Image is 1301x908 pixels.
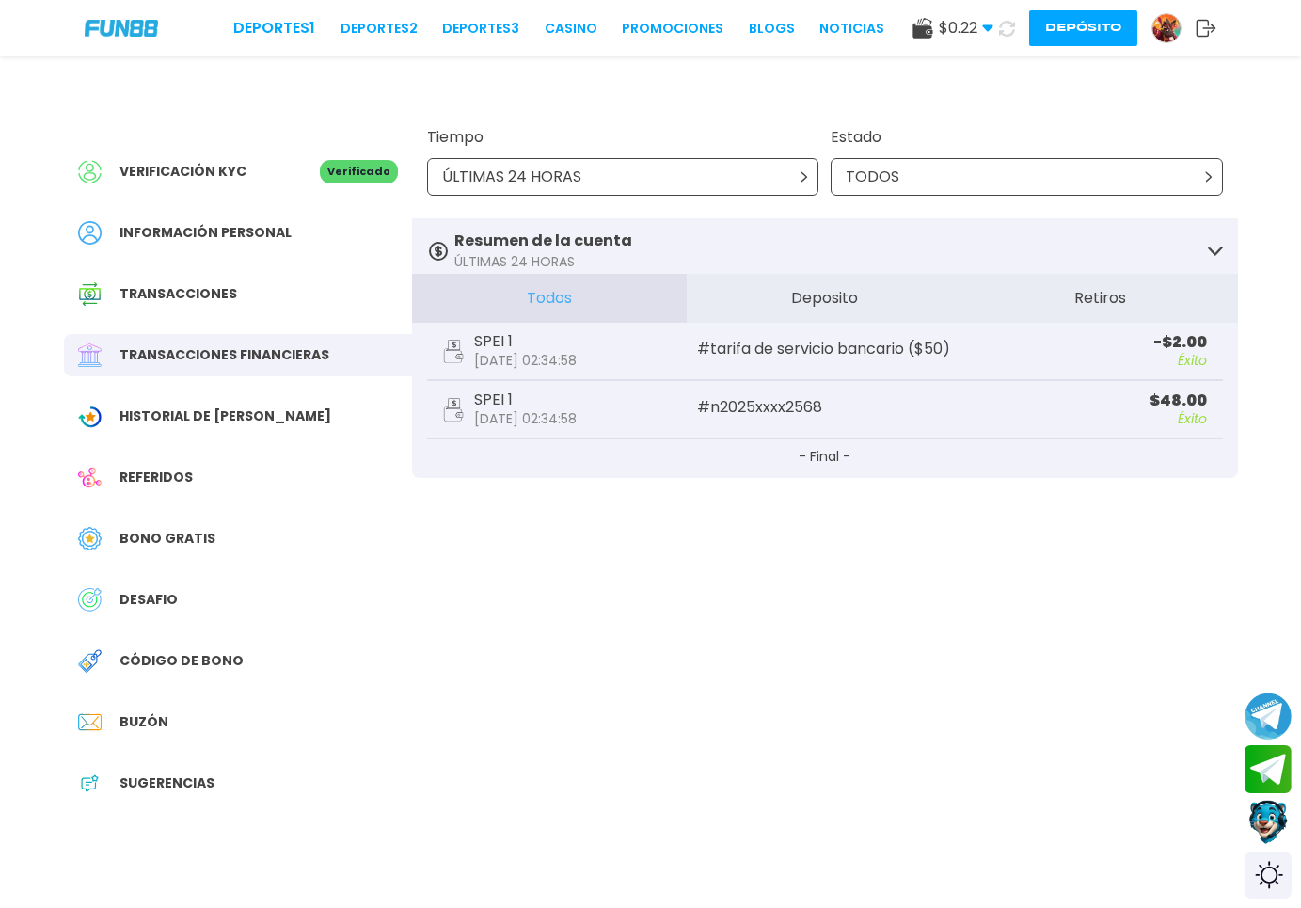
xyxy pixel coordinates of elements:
[64,762,412,804] a: App FeedbackSugerencias
[749,19,795,39] a: BLOGS
[64,518,412,560] a: Free BonusBono Gratis
[64,395,412,438] a: Wagering TransactionHistorial de [PERSON_NAME]
[1245,692,1292,741] button: Join telegram channel
[78,710,102,734] img: Inbox
[119,529,215,549] span: Bono Gratis
[474,334,577,349] p: SPEI 1
[78,221,102,245] img: Personal
[442,166,581,188] p: ÚLTIMAS 24 HORAS
[119,406,331,426] span: Historial de [PERSON_NAME]
[545,19,597,39] a: CASINO
[78,588,102,612] img: Challenge
[622,19,723,39] a: Promociones
[119,773,214,793] span: Sugerencias
[119,468,193,487] span: Referidos
[952,393,1207,408] p: $ 48.00
[64,151,412,193] a: Verificación KYCVerificado
[427,126,819,149] p: Tiempo
[962,274,1238,323] button: Retiros
[320,160,398,183] p: Verificado
[687,274,962,323] button: Deposito
[233,17,315,40] a: Deportes1
[64,456,412,499] a: ReferralReferidos
[454,252,632,272] p: ÚLTIMAS 24 HORAS
[78,282,102,306] img: Transaction History
[952,335,1207,350] p: - $ 2.00
[119,590,178,610] span: DESAFIO
[119,712,168,732] span: Buzón
[64,212,412,254] a: PersonalInformación personal
[1151,13,1196,43] a: Avatar
[78,405,102,428] img: Wagering Transaction
[819,19,884,39] a: NOTICIAS
[64,701,412,743] a: InboxBuzón
[1245,745,1292,794] button: Join telegram
[846,166,899,188] p: TODOS
[454,230,632,252] p: Resumen de la cuenta
[64,640,412,682] a: Redeem BonusCódigo de bono
[119,162,246,182] span: Verificación KYC
[697,342,952,357] p: # tarifa de servicio bancario ($50)
[474,392,577,407] p: SPEI 1
[85,20,158,36] img: Company Logo
[1245,852,1292,899] div: Switch theme
[119,345,329,365] span: Transacciones financieras
[474,353,577,368] p: [DATE] 02:34:58
[119,284,237,304] span: Transacciones
[64,334,412,376] a: Financial TransactionTransacciones financieras
[427,439,1223,478] button: - Final -
[78,527,102,550] img: Free Bonus
[952,412,1207,425] p: Éxito
[1029,10,1137,46] button: Depósito
[119,651,244,671] span: Código de bono
[78,649,102,673] img: Redeem Bonus
[412,274,688,323] button: Todos
[1152,14,1181,42] img: Avatar
[119,223,292,243] span: Información personal
[939,17,993,40] span: $ 0.22
[78,343,102,367] img: Financial Transaction
[78,466,102,489] img: Referral
[341,19,418,39] a: Deportes2
[1245,798,1292,847] button: Contact customer service
[442,19,519,39] a: Deportes3
[64,273,412,315] a: Transaction HistoryTransacciones
[952,354,1207,367] p: Éxito
[697,400,952,415] p: # n2025xxxx2568
[78,772,102,795] img: App Feedback
[64,579,412,621] a: ChallengeDESAFIO
[831,126,1223,149] p: Estado
[474,411,577,426] p: [DATE] 02:34:58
